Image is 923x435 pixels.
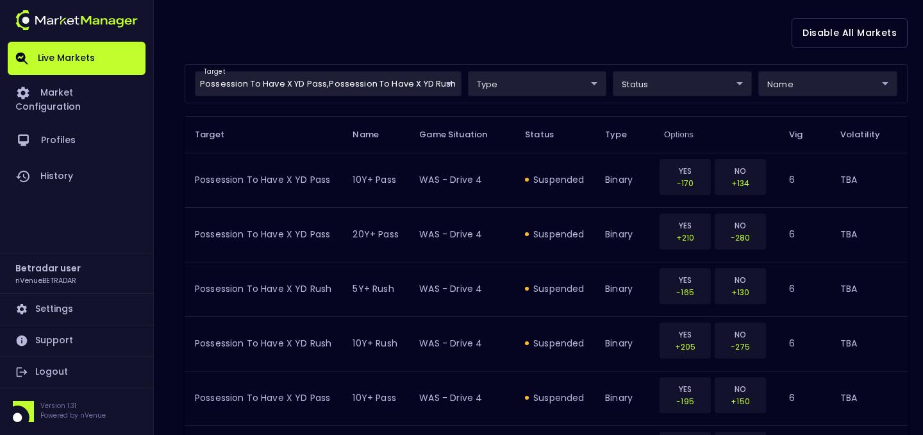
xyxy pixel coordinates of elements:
td: TBA [830,153,908,207]
p: YES [668,219,703,232]
td: 6 [779,371,830,425]
th: Options [654,116,779,153]
td: binary [595,207,654,262]
td: WAS - Drive 4 [409,316,515,371]
p: -195 [668,395,703,407]
td: binary [595,371,654,425]
span: Status [525,129,570,141]
td: TBA [830,262,908,316]
td: 10Y+ Rush [342,316,409,371]
p: NO [723,328,758,341]
div: target [468,71,607,96]
h2: Betradar user [15,261,81,275]
span: Volatility [840,129,897,141]
td: 6 [779,207,830,262]
p: YES [668,274,703,286]
p: +150 [723,395,758,407]
div: suspended [525,228,585,241]
td: binary [595,153,654,207]
td: WAS - Drive 4 [409,371,515,425]
a: Market Configuration [8,75,146,123]
td: 6 [779,316,830,371]
p: +205 [668,341,703,353]
label: target [204,67,225,76]
p: -165 [668,286,703,298]
a: Logout [8,357,146,388]
td: Possession to Have X YD Pass [185,153,342,207]
p: YES [668,165,703,177]
h3: nVenueBETRADAR [15,275,76,285]
td: binary [595,316,654,371]
div: suspended [525,282,585,295]
button: Disable All Markets [792,18,908,48]
a: History [8,158,146,194]
p: -280 [723,232,758,244]
div: suspended [525,337,585,350]
td: Possession to Have X YD Pass [185,371,342,425]
p: -170 [668,177,703,189]
td: 10Y+ Pass [342,153,409,207]
td: TBA [830,316,908,371]
div: suspended [525,173,585,186]
p: +130 [723,286,758,298]
td: 6 [779,153,830,207]
p: -275 [723,341,758,353]
td: 6 [779,262,830,316]
div: target [195,71,462,96]
td: WAS - Drive 4 [409,153,515,207]
td: 5Y+ Rush [342,262,409,316]
td: WAS - Drive 4 [409,207,515,262]
a: Settings [8,294,146,325]
p: NO [723,274,758,286]
img: logo [15,10,138,30]
p: Version 1.31 [40,401,106,411]
a: Support [8,325,146,356]
span: Game Situation [419,129,504,141]
td: TBA [830,207,908,262]
div: target [613,71,752,96]
td: binary [595,262,654,316]
p: NO [723,383,758,395]
td: Possession to Have X YD Rush [185,262,342,316]
span: Name [353,129,395,141]
div: target [758,71,897,96]
span: Vig [789,129,819,141]
p: YES [668,328,703,341]
div: Version 1.31Powered by nVenue [8,401,146,422]
div: suspended [525,391,585,404]
p: NO [723,219,758,232]
td: TBA [830,371,908,425]
a: Live Markets [8,42,146,75]
p: +210 [668,232,703,244]
td: 10Y+ Pass [342,371,409,425]
p: Powered by nVenue [40,411,106,420]
p: NO [723,165,758,177]
span: Type [605,129,644,141]
p: +134 [723,177,758,189]
td: Possession to Have X YD Rush [185,316,342,371]
td: 20Y+ Pass [342,207,409,262]
a: Profiles [8,123,146,158]
td: WAS - Drive 4 [409,262,515,316]
p: YES [668,383,703,395]
span: Target [195,129,241,141]
td: Possession to Have X YD Pass [185,207,342,262]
